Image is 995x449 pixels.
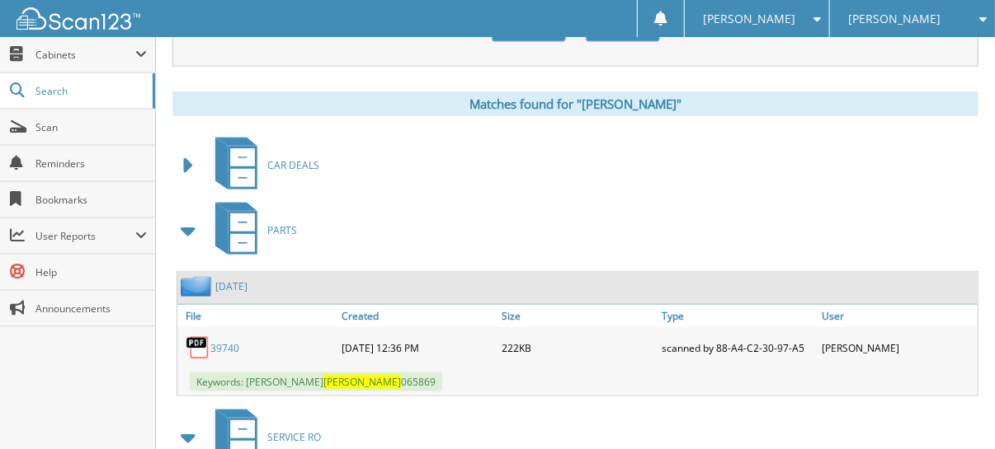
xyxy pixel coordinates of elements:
[190,372,442,391] span: Keywords: [PERSON_NAME] 065869
[35,157,147,171] span: Reminders
[818,305,978,327] a: User
[35,229,135,243] span: User Reports
[177,305,337,327] a: File
[703,14,795,24] span: [PERSON_NAME]
[912,370,995,449] iframe: Chat Widget
[267,223,297,237] span: PARTS
[210,341,239,355] a: 39740
[658,331,818,364] div: scanned by 88-A4-C2-30-97-A5
[848,14,941,24] span: [PERSON_NAME]
[323,375,401,389] span: [PERSON_NAME]
[35,265,147,279] span: Help
[35,120,147,134] span: Scan
[35,193,147,207] span: Bookmarks
[186,335,210,360] img: PDF.png
[267,158,319,172] span: CAR DEALS
[172,91,978,116] div: Matches found for "[PERSON_NAME]"
[337,305,497,327] a: Created
[818,331,978,364] div: [PERSON_NAME]
[205,198,297,263] a: PARTS
[35,302,147,316] span: Announcements
[658,305,818,327] a: Type
[35,48,135,62] span: Cabinets
[35,84,144,98] span: Search
[215,279,248,293] a: [DATE]
[497,331,658,364] div: 222KB
[337,331,497,364] div: [DATE] 12:36 PM
[17,7,140,30] img: scan123-logo-white.svg
[205,133,319,198] a: CAR DEALS
[181,276,215,297] img: folder2.png
[497,305,658,327] a: Size
[267,430,321,444] span: SERVICE RO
